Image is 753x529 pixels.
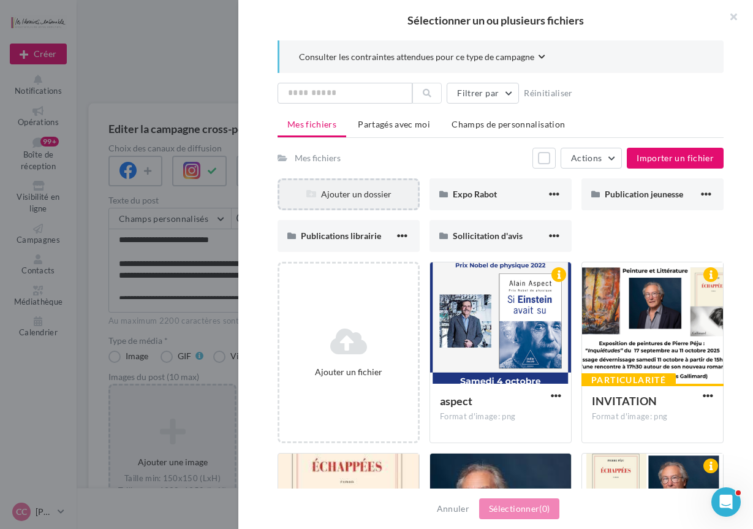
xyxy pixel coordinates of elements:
[358,119,430,129] span: Partagés avec moi
[299,50,545,66] button: Consulter les contraintes attendues pour ce type de campagne
[592,411,713,422] div: Format d'image: png
[581,373,676,387] div: Particularité
[440,411,561,422] div: Format d'image: png
[258,15,733,26] h2: Sélectionner un ou plusieurs fichiers
[295,152,341,164] div: Mes fichiers
[299,51,534,63] span: Consulter les contraintes attendues pour ce type de campagne
[452,119,565,129] span: Champs de personnalisation
[453,230,523,241] span: Sollicitation d'avis
[539,503,550,514] span: (0)
[571,153,602,163] span: Actions
[284,366,413,378] div: Ajouter un fichier
[561,148,622,169] button: Actions
[447,83,519,104] button: Filtrer par
[479,498,559,519] button: Sélectionner(0)
[627,148,724,169] button: Importer un fichier
[440,394,472,408] span: aspect
[453,189,497,199] span: Expo Rabot
[592,394,657,408] span: INVITATION
[605,189,683,199] span: Publication jeunesse
[301,230,381,241] span: Publications librairie
[711,487,741,517] iframe: Intercom live chat
[432,501,474,516] button: Annuler
[519,86,578,101] button: Réinitialiser
[637,153,714,163] span: Importer un fichier
[279,188,418,200] div: Ajouter un dossier
[287,119,336,129] span: Mes fichiers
